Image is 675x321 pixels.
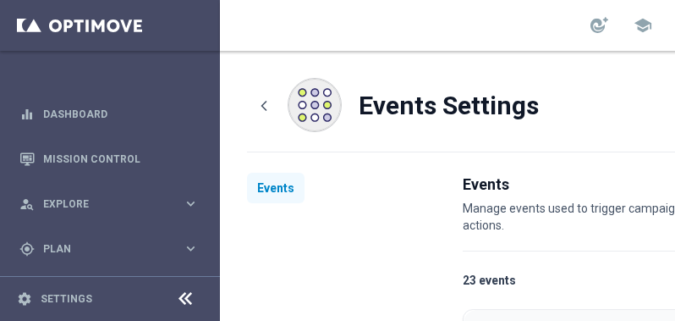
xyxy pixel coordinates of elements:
h2: Events [463,173,509,196]
span: school [634,16,652,35]
div: Mission Control [19,136,199,181]
a: Dashboard [43,91,199,136]
i: settings [17,291,32,307]
div: Explore [19,196,183,212]
button: person_search Explore keyboard_arrow_right [19,197,200,211]
opti-icon: icon [255,97,272,114]
span: Plan [43,244,183,254]
button: Events [247,173,305,203]
span: Explore [43,199,183,209]
h1: Events Settings [359,90,539,122]
i: gps_fixed [19,241,35,257]
span: 23 events [463,272,516,289]
button: gps_fixed Plan keyboard_arrow_right [19,242,200,256]
button: icon [247,89,281,123]
i: equalizer [19,107,35,122]
div: Dashboard [19,91,199,136]
a: Mission Control [43,136,199,181]
i: person_search [19,196,35,212]
button: equalizer Dashboard [19,108,200,121]
i: keyboard_arrow_right [183,241,199,257]
div: Plan [19,241,183,257]
i: keyboard_arrow_right [183,196,199,212]
a: Settings [41,294,92,304]
button: Mission Control [19,152,200,166]
img: Avatar [288,79,341,131]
